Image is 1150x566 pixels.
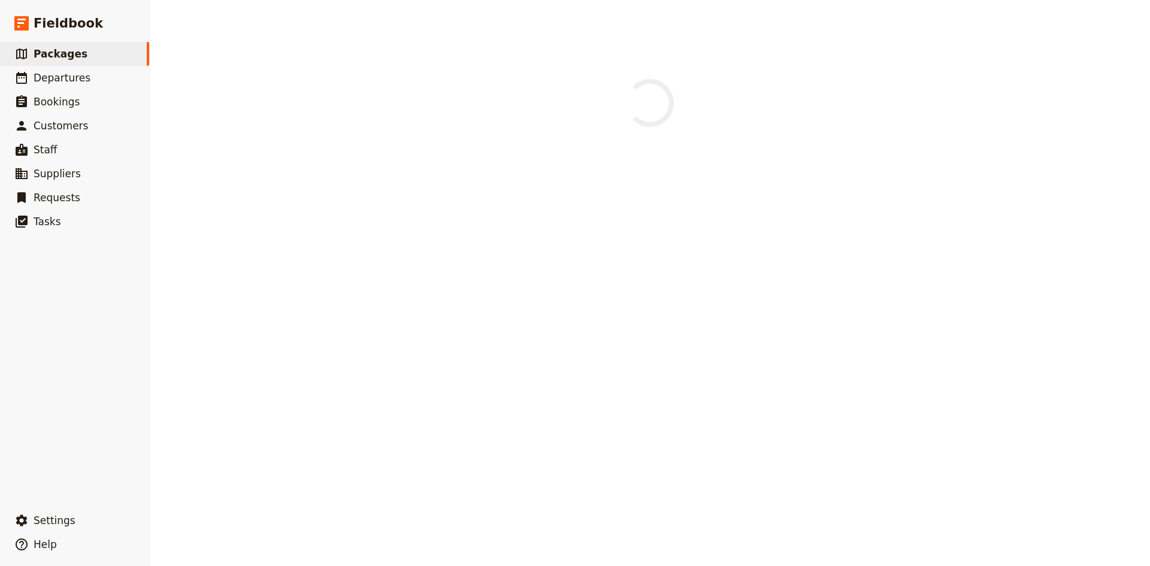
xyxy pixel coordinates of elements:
span: Tasks [34,216,61,228]
span: Departures [34,72,90,84]
span: Packages [34,48,87,60]
span: Bookings [34,96,80,108]
span: Help [34,538,57,550]
span: Requests [34,192,80,204]
span: Staff [34,144,57,156]
span: Settings [34,514,75,526]
span: Customers [34,120,88,132]
span: Fieldbook [34,14,103,32]
span: Suppliers [34,168,81,180]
